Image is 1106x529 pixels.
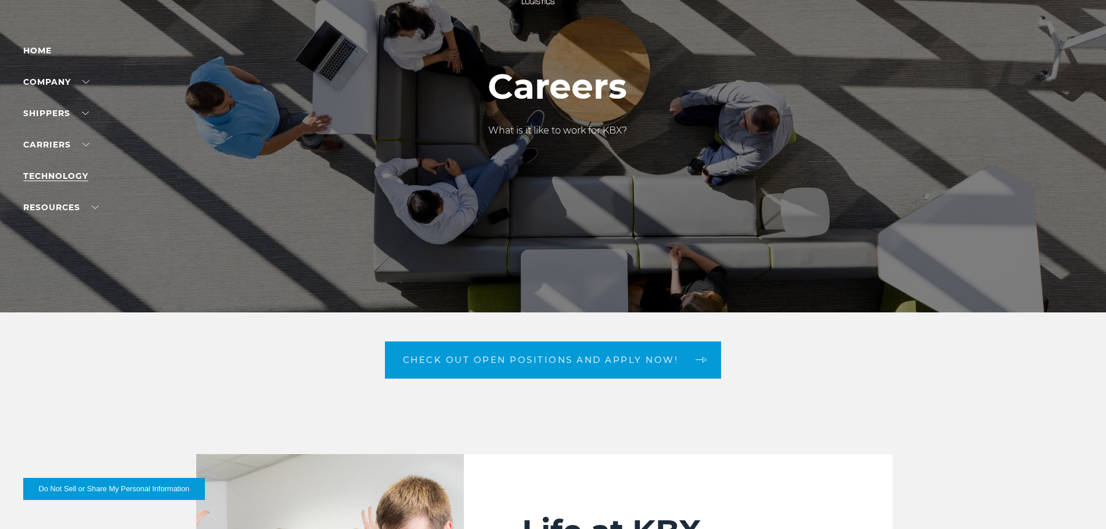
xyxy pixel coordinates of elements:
a: Carriers [23,139,89,150]
button: Do Not Sell or Share My Personal Information [23,478,205,500]
span: Check out open positions and apply now! [403,355,679,364]
h1: Careers [488,67,627,106]
a: Home [23,45,52,56]
a: Technology [23,171,88,181]
a: SHIPPERS [23,108,89,118]
a: RESOURCES [23,202,99,213]
a: Company [23,77,89,87]
p: What is it like to work for KBX? [488,124,627,138]
a: Check out open positions and apply now! arrow arrow [385,341,722,379]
